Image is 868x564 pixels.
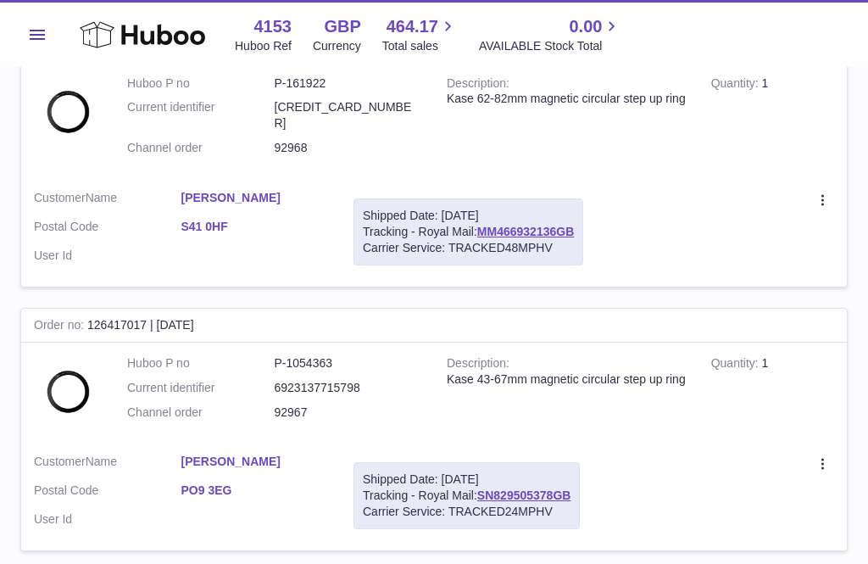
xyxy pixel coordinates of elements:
strong: Order no [34,318,87,336]
a: [PERSON_NAME] [181,190,329,206]
div: 126417017 | [DATE] [21,309,847,343]
strong: Description [447,76,509,94]
dt: User Id [34,248,181,264]
span: Customer [34,191,86,204]
dd: P-161922 [275,75,422,92]
div: Currency [313,38,361,54]
a: SN829505378GB [477,489,571,502]
strong: GBP [324,15,360,38]
a: [PERSON_NAME] [181,454,329,470]
td: 1 [698,63,847,178]
dd: 92967 [275,405,422,421]
dd: [CREDIT_CARD_NUMBER] [275,99,422,131]
span: 464.17 [387,15,438,38]
strong: Quantity [711,356,762,374]
img: 08.-82-95.jpg [34,355,102,423]
dt: Channel order [127,405,275,421]
dd: P-1054363 [275,355,422,371]
a: MM466932136GB [477,225,574,238]
strong: Description [447,356,509,374]
strong: Quantity [711,76,762,94]
a: PO9 3EG [181,483,329,499]
dd: 6923137715798 [275,380,422,396]
a: 464.17 Total sales [382,15,458,54]
dt: Postal Code [34,219,181,239]
dt: Channel order [127,140,275,156]
img: 20.-62-82.jpg [34,75,102,143]
a: S41 0HF [181,219,329,235]
div: Shipped Date: [DATE] [363,472,570,488]
dt: Postal Code [34,483,181,503]
div: Tracking - Royal Mail: [353,462,580,529]
dt: User Id [34,511,181,528]
div: Kase 43-67mm magnetic circular step up ring [447,371,686,388]
div: Carrier Service: TRACKED24MPHV [363,504,570,520]
strong: 4153 [253,15,292,38]
div: Kase 62-82mm magnetic circular step up ring [447,91,686,107]
div: Carrier Service: TRACKED48MPHV [363,240,574,256]
span: 0.00 [569,15,602,38]
div: Huboo Ref [235,38,292,54]
span: Customer [34,455,86,468]
span: Total sales [382,38,458,54]
td: 1 [698,343,847,442]
span: AVAILABLE Stock Total [479,38,622,54]
dt: Current identifier [127,99,275,131]
a: 0.00 AVAILABLE Stock Total [479,15,622,54]
dt: Name [34,190,181,210]
dt: Huboo P no [127,355,275,371]
dt: Huboo P no [127,75,275,92]
div: Tracking - Royal Mail: [353,198,583,265]
dt: Name [34,454,181,474]
dd: 92968 [275,140,422,156]
div: Shipped Date: [DATE] [363,208,574,224]
dt: Current identifier [127,380,275,396]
